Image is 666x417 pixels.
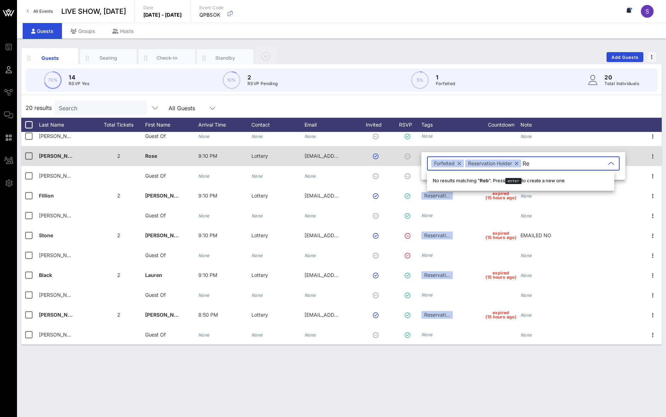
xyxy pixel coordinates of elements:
span: Lottery [251,312,268,318]
i: None [421,213,433,218]
span: 9:10 PM [198,153,217,159]
p: Forfeited [436,80,455,87]
div: 2 [92,186,145,206]
i: None [520,273,532,278]
span: [EMAIL_ADDRESS][DOMAIN_NAME] [304,272,390,278]
div: Contact [251,118,304,132]
p: 14 [69,73,89,82]
i: None [520,293,532,298]
span: Add Guests [611,55,639,60]
span: Rose [145,153,157,159]
i: None [251,293,263,298]
div: Guests [34,54,66,62]
span: 9:10 PM [198,272,217,278]
div: Check-In [151,55,183,61]
span: Stone [39,232,53,238]
i: None [198,332,210,338]
span: [PERSON_NAME] [145,312,187,318]
p: 2 [247,73,278,82]
i: None [520,213,532,218]
div: Reservati… [421,271,453,279]
i: None [251,173,263,179]
div: S [641,5,654,18]
div: Forfeited [421,152,448,160]
span: [EMAIL_ADDRESS][DOMAIN_NAME] [304,153,390,159]
p: 20 [604,73,639,82]
span: Black [39,272,52,278]
span: [PERSON_NAME] [39,292,80,298]
span: 20 results [25,104,52,112]
i: None [421,252,433,258]
i: None [421,133,433,139]
span: Lottery [251,193,268,199]
button: Add Guests [607,52,643,62]
span: [PERSON_NAME] [39,312,81,318]
span: expired (15 hours ago) [485,152,517,160]
i: None [251,253,263,258]
i: None [304,332,316,338]
i: None [520,253,532,258]
span: [PERSON_NAME] [39,252,80,258]
span: LIVE SHOW, [DATE] [61,6,126,17]
span: [EMAIL_ADDRESS][DOMAIN_NAME] [304,193,390,199]
i: None [421,292,433,298]
kbd: enter [505,178,522,184]
i: None [304,173,316,179]
i: None [304,253,316,258]
div: All Guests [169,105,195,111]
span: [PERSON_NAME] [39,173,80,179]
i: None [520,332,532,338]
div: Email [304,118,358,132]
span: Guest Of [145,133,166,139]
p: QPBSOK [199,11,224,18]
span: 9:10 PM [198,232,217,238]
i: None [520,134,532,139]
p: 1 [436,73,455,82]
div: Invited [358,118,397,132]
i: None [421,332,433,337]
p: RSVP Yes [69,80,89,87]
p: Total Individuals [604,80,639,87]
div: 2 [92,146,145,166]
i: None [304,293,316,298]
span: expired (15 hours ago) [485,311,517,319]
span: [EMAIL_ADDRESS][DOMAIN_NAME] [304,312,390,318]
a: All Events [23,6,57,17]
div: 2 [92,265,145,285]
i: None [198,213,210,218]
div: Reservati… [421,311,453,319]
i: None [251,332,263,338]
div: 2 [92,305,145,325]
i: None [198,134,210,139]
span: Fillion [39,193,54,199]
span: [PERSON_NAME] [39,133,80,139]
div: Tags [421,118,482,132]
span: expired (15 hours ago) [485,231,517,240]
div: Reservation Holder [465,160,521,167]
div: 2 [92,226,145,245]
p: [DATE] - [DATE] [143,11,182,18]
span: Guest Of [145,332,166,338]
i: None [304,134,316,139]
span: Guest Of [145,252,166,258]
div: Forfeited [431,160,464,167]
i: None [198,293,210,298]
div: All Guests [164,101,221,115]
span: EMAILED NO [520,232,551,238]
span: All Events [33,9,53,14]
div: Arrival Time [198,118,251,132]
span: 8:50 PM [198,312,218,318]
div: Hosts [104,23,142,39]
i: None [198,173,210,179]
i: None [251,213,263,218]
div: Reservati… [421,232,453,239]
div: No results matching " ". Press to create a new one [433,178,609,184]
p: RSVP Pending [247,80,278,87]
span: 9:10 PM [198,193,217,199]
span: Guest Of [145,212,166,218]
div: RSVP [397,118,421,132]
div: Last Name [39,118,92,132]
span: [PERSON_NAME] [39,332,80,338]
span: [PERSON_NAME] [145,232,187,238]
i: None [520,312,532,318]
